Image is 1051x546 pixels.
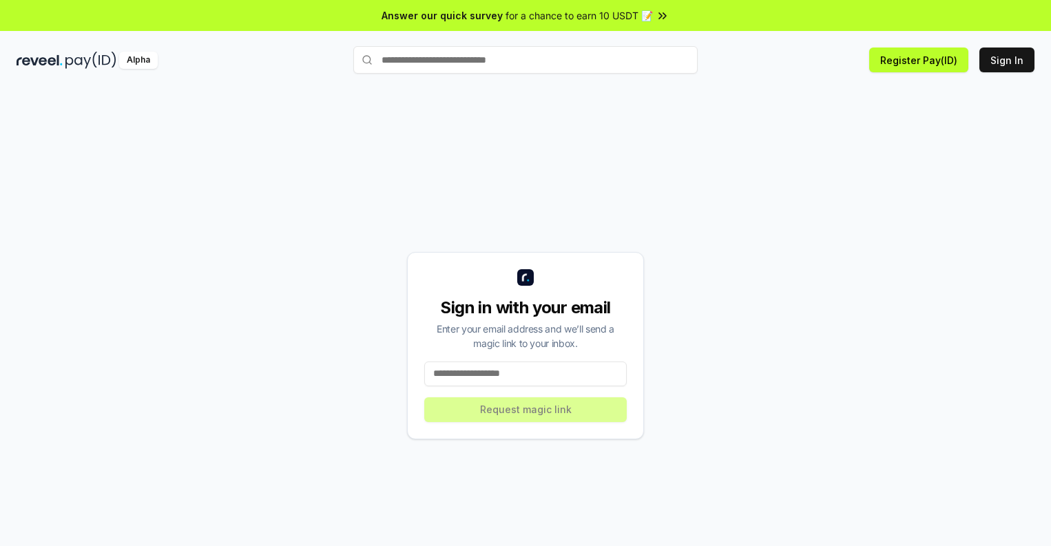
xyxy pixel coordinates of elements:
button: Register Pay(ID) [869,48,968,72]
span: Answer our quick survey [382,8,503,23]
img: pay_id [65,52,116,69]
img: logo_small [517,269,534,286]
div: Enter your email address and we’ll send a magic link to your inbox. [424,322,627,350]
div: Alpha [119,52,158,69]
button: Sign In [979,48,1034,72]
img: reveel_dark [17,52,63,69]
div: Sign in with your email [424,297,627,319]
span: for a chance to earn 10 USDT 📝 [506,8,653,23]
